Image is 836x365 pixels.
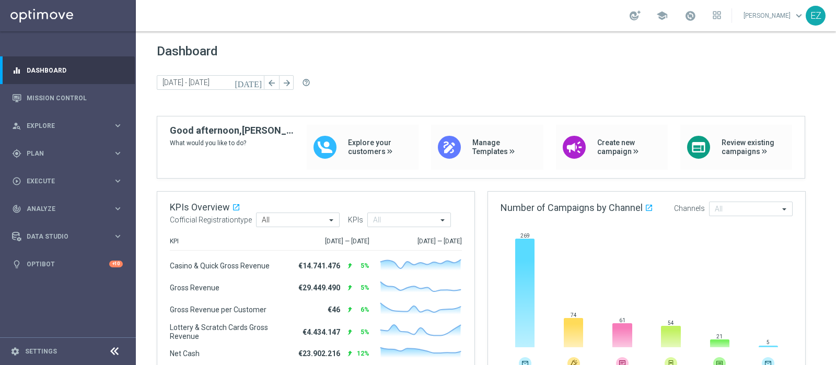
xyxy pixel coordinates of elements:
span: Explore [27,123,113,129]
div: Data Studio [12,232,113,241]
a: Dashboard [27,56,123,84]
div: Analyze [12,204,113,214]
i: gps_fixed [12,149,21,158]
div: Explore [12,121,113,131]
i: settings [10,347,20,356]
div: Plan [12,149,113,158]
i: keyboard_arrow_right [113,148,123,158]
a: Mission Control [27,84,123,112]
button: person_search Explore keyboard_arrow_right [11,122,123,130]
div: Execute [12,176,113,186]
span: school [656,10,668,21]
div: Optibot [12,250,123,278]
i: person_search [12,121,21,131]
a: Settings [25,348,57,355]
i: equalizer [12,66,21,75]
i: keyboard_arrow_right [113,231,123,241]
div: Dashboard [12,56,123,84]
button: play_circle_outline Execute keyboard_arrow_right [11,177,123,185]
i: play_circle_outline [12,176,21,186]
span: Analyze [27,206,113,212]
i: lightbulb [12,260,21,269]
i: keyboard_arrow_right [113,121,123,131]
button: lightbulb Optibot +10 [11,260,123,268]
div: Mission Control [12,84,123,112]
div: EZ [806,6,826,26]
i: track_changes [12,204,21,214]
div: +10 [109,261,123,267]
a: [PERSON_NAME]keyboard_arrow_down [742,8,806,23]
span: keyboard_arrow_down [793,10,805,21]
button: gps_fixed Plan keyboard_arrow_right [11,149,123,158]
span: Plan [27,150,113,157]
button: equalizer Dashboard [11,66,123,75]
i: keyboard_arrow_right [113,204,123,214]
button: Mission Control [11,94,123,102]
button: Data Studio keyboard_arrow_right [11,232,123,241]
a: Optibot [27,250,109,278]
i: keyboard_arrow_right [113,176,123,186]
button: track_changes Analyze keyboard_arrow_right [11,205,123,213]
span: Data Studio [27,233,113,240]
span: Execute [27,178,113,184]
